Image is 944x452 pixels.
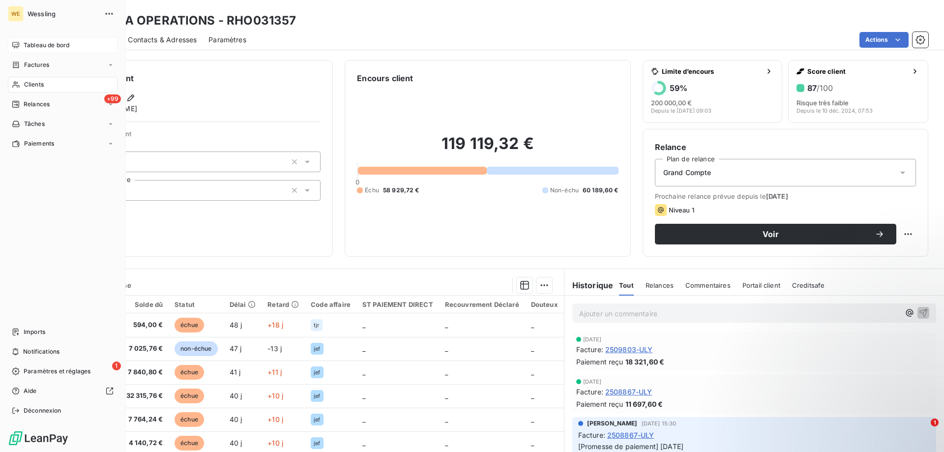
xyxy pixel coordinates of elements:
span: jef [314,369,320,375]
span: /100 [817,83,833,93]
span: Paramètres et réglages [24,367,90,376]
span: 40 j [230,439,242,447]
div: Douteux [531,301,558,308]
span: 1 [112,362,121,370]
h6: 59 % [670,83,687,93]
h6: Relance [655,141,916,153]
span: 60 189,60 € [583,186,619,195]
span: échue [175,389,204,403]
span: Commentaires [685,281,731,289]
span: _ [531,321,534,329]
span: _ [445,439,448,447]
span: _ [531,392,534,400]
span: Creditsafe [792,281,825,289]
div: Statut [175,301,217,308]
div: ST PAIEMENT DIRECT [362,301,433,308]
span: jef [314,417,320,422]
span: Wessling [28,10,98,18]
span: 48 j [230,321,242,329]
span: _ [362,368,365,376]
div: Retard [267,301,299,308]
div: Délai [230,301,256,308]
h6: Encours client [357,72,413,84]
span: 594,00 € [125,320,163,330]
span: 7 840,80 € [125,367,163,377]
span: Propriétés Client [79,130,321,144]
span: Tout [619,281,634,289]
span: 2508867-ULY [607,430,654,440]
span: _ [445,392,448,400]
span: Déconnexion [24,406,61,415]
button: Limite d’encours59%200 000,00 €Depuis le [DATE] 09:03 [643,60,783,123]
span: +10 j [267,439,283,447]
span: 4 140,72 € [125,438,163,448]
span: [DATE] 15:30 [642,421,677,426]
span: [DATE] [583,379,602,385]
span: 2509803-ULY [605,344,653,355]
span: +11 j [267,368,282,376]
img: Logo LeanPay [8,430,69,446]
span: 11 697,60 € [625,399,663,409]
span: Notifications [23,347,59,356]
span: Contacts & Adresses [128,35,197,45]
span: Portail client [742,281,780,289]
span: _ [362,392,365,400]
button: Actions [859,32,909,48]
span: Imports [24,328,45,336]
span: _ [445,344,448,353]
span: +99 [104,94,121,103]
div: Solde dû [125,301,163,308]
span: échue [175,365,204,380]
span: Score client [807,67,907,75]
span: Aide [24,387,37,395]
span: 58 929,72 € [383,186,419,195]
span: échue [175,412,204,427]
span: Paiement reçu [576,399,623,409]
button: Score client87/100Risque très faibleDepuis le 10 déc. 2024, 07:53 [788,60,928,123]
span: +10 j [267,415,283,423]
a: Aide [8,383,118,399]
span: 47 j [230,344,242,353]
span: 40 j [230,415,242,423]
span: 0 [355,178,359,186]
h2: 119 119,32 € [357,134,618,163]
span: [DATE] [766,192,788,200]
span: 40 j [230,392,242,400]
span: jef [314,440,320,446]
span: Grand Compte [663,168,711,178]
span: _ [362,439,365,447]
span: 2508867-ULY [605,387,652,397]
span: Tâches [24,120,45,128]
h6: Historique [564,279,614,291]
div: Code affaire [311,301,351,308]
h6: Informations client [59,72,321,84]
span: [Promesse de paiement] [DATE] [578,442,683,451]
span: [DATE] [583,336,602,342]
span: Échu [365,186,379,195]
span: 1 [931,419,939,426]
span: Paiement reçu [576,357,623,367]
span: _ [445,415,448,423]
span: 200 000,00 € [651,99,692,107]
span: _ [531,415,534,423]
span: 18 321,60 € [625,357,665,367]
span: -13 j [267,344,282,353]
span: Facture : [578,430,605,440]
span: Depuis le [DATE] 09:03 [651,108,711,114]
span: Limite d’encours [662,67,762,75]
span: +18 j [267,321,283,329]
span: Niveau 1 [669,206,694,214]
span: échue [175,436,204,451]
span: Relances [646,281,674,289]
span: jef [314,393,320,399]
span: _ [362,321,365,329]
h3: RHODIA OPERATIONS - RHO031357 [87,12,296,30]
span: Clients [24,80,44,89]
span: Tableau de bord [24,41,69,50]
span: _ [362,415,365,423]
span: Prochaine relance prévue depuis le [655,192,916,200]
span: [PERSON_NAME] [587,419,638,428]
span: _ [445,368,448,376]
span: 32 315,76 € [125,391,163,401]
span: Factures [24,60,49,69]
